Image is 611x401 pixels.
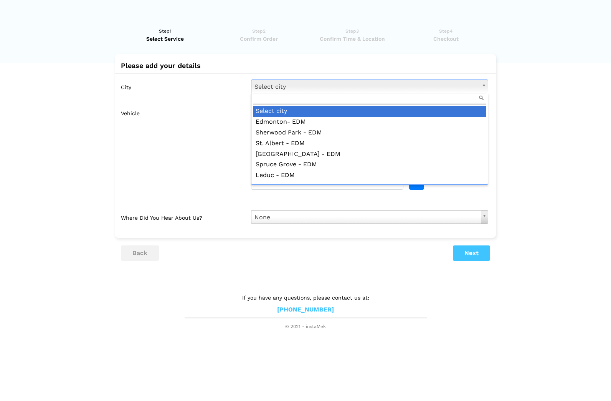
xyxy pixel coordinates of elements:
[253,128,486,138] div: Sherwood Park - EDM
[253,106,486,117] div: Select city
[253,138,486,149] div: St. Albert - EDM
[253,170,486,181] div: Leduc - EDM
[253,149,486,160] div: [GEOGRAPHIC_DATA] - EDM
[253,181,486,192] div: Beaumont - EDM
[253,117,486,128] div: Edmonton- EDM
[253,159,486,170] div: Spruce Grove - EDM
